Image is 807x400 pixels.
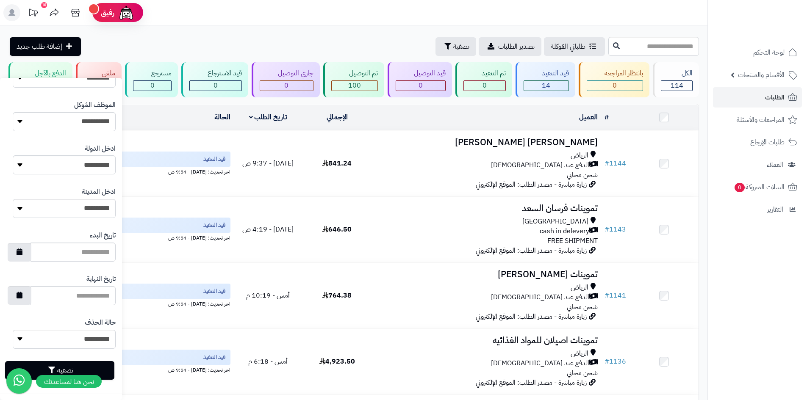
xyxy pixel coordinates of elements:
[483,80,487,91] span: 0
[375,138,598,147] h3: [PERSON_NAME] [PERSON_NAME]
[260,69,313,78] div: جاري التوصيل
[150,80,155,91] span: 0
[605,224,626,234] a: #1143
[203,287,225,295] span: قيد التنفيذ
[605,356,609,367] span: #
[713,87,802,108] a: الطلبات
[41,2,47,8] div: 10
[189,69,242,78] div: قيد الاسترجاع
[190,81,241,91] div: 0
[322,158,352,168] span: 841.24
[605,112,609,122] a: #
[479,37,541,56] a: تصدير الطلبات
[567,170,598,180] span: شحن مجاني
[544,37,605,56] a: طلباتي المُوكلة
[203,353,225,361] span: قيد التنفيذ
[133,81,171,91] div: 0
[737,114,785,126] span: المراجعات والأسئلة
[571,151,588,160] span: الرياض
[284,80,288,91] span: 0
[133,69,172,78] div: مسترجع
[84,69,116,78] div: ملغي
[613,80,617,91] span: 0
[203,221,225,229] span: قيد التنفيذ
[767,204,783,215] span: التقارير
[7,62,74,97] a: الدفع بالآجل 0
[85,318,116,328] label: حالة الحذف
[123,62,180,97] a: مسترجع 0
[17,69,66,78] div: الدفع بالآجل
[713,42,802,63] a: لوحة التحكم
[396,69,446,78] div: قيد التوصيل
[767,159,783,171] span: العملاء
[587,69,643,78] div: بانتظار المراجعة
[17,41,62,52] span: إضافة طلب جديد
[476,246,587,256] span: زيارة مباشرة - مصدر الطلب: الموقع الإلكتروني
[242,158,294,168] span: [DATE] - 9:37 ص
[476,312,587,322] span: زيارة مباشرة - مصدر الطلب: الموقع الإلكتروني
[734,181,785,193] span: السلات المتروكة
[180,62,250,97] a: قيد الاسترجاع 0
[605,158,626,168] a: #1144
[524,81,569,91] div: 14
[605,290,626,301] a: #1141
[542,80,550,91] span: 14
[396,81,445,91] div: 0
[547,236,598,246] span: FREE SHIPMENT
[463,69,506,78] div: تم التنفيذ
[587,81,643,91] div: 0
[522,217,588,226] span: [GEOGRAPHIC_DATA]
[74,62,124,97] a: ملغي 0
[249,112,288,122] a: تاريخ الطلب
[605,158,609,168] span: #
[203,155,225,163] span: قيد التنفيذ
[524,69,569,78] div: قيد التنفيذ
[651,62,701,97] a: الكل114
[713,177,802,197] a: السلات المتروكة0
[567,368,598,378] span: شحن مجاني
[579,112,598,122] a: العميل
[713,154,802,175] a: العملاء
[571,349,588,359] span: الرياض
[491,359,589,368] span: الدفع عند [DEMOGRAPHIC_DATA]
[246,290,290,301] span: أمس - 10:19 م
[82,187,116,197] label: ادخل المدينة
[491,292,589,302] span: الدفع عند [DEMOGRAPHIC_DATA]
[74,100,116,110] label: الموظف المُوكل
[713,199,802,220] a: التقارير
[90,231,116,240] label: تاريخ البدء
[331,69,378,78] div: تم التوصيل
[577,62,652,97] a: بانتظار المراجعة 0
[491,160,589,170] span: الدفع عند [DEMOGRAPHIC_DATA]
[713,110,802,130] a: المراجعات والأسئلة
[419,80,423,91] span: 0
[85,144,116,154] label: ادخل الدولة
[765,91,785,103] span: الطلبات
[605,290,609,301] span: #
[464,81,505,91] div: 0
[735,183,745,192] span: 0
[750,136,785,148] span: طلبات الإرجاع
[214,112,230,122] a: الحالة
[753,47,785,58] span: لوحة التحكم
[661,69,693,78] div: الكل
[375,204,598,213] h3: تموينات فرسان السعد
[738,69,785,81] span: الأقسام والمنتجات
[476,179,587,190] span: زيارة مباشرة - مصدر الطلب: الموقع الإلكتروني
[567,302,598,312] span: شحن مجاني
[605,356,626,367] a: #1136
[671,80,683,91] span: 114
[476,378,587,388] span: زيارة مباشرة - مصدر الطلب: الموقع الإلكتروني
[453,41,469,52] span: تصفية
[319,356,355,367] span: 4,923.50
[242,224,294,234] span: [DATE] - 4:19 ص
[260,81,313,91] div: 0
[322,290,352,301] span: 764.38
[332,81,378,91] div: 100
[322,62,386,97] a: تم التوصيل 100
[605,224,609,234] span: #
[375,270,598,279] h3: تموينات [PERSON_NAME]
[22,4,44,23] a: تحديثات المنصة
[454,62,514,97] a: تم التنفيذ 0
[86,274,116,284] label: تاريخ النهاية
